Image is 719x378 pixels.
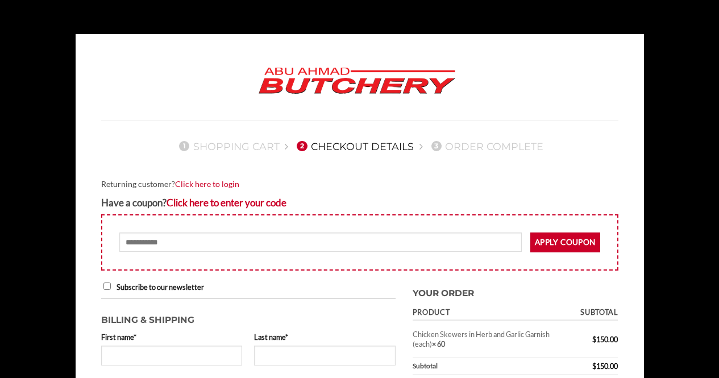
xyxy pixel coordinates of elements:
label: Last name [254,331,396,343]
a: 2Checkout details [293,140,414,152]
div: Returning customer? [101,178,618,191]
div: Have a coupon? [101,195,618,210]
td: Chicken Skewers in Herb and Garlic Garnish (each) [413,321,577,358]
button: Apply coupon [530,232,600,252]
label: First name [101,331,243,343]
th: Subtotal [577,305,618,321]
span: $ [592,335,596,344]
span: 2 [297,141,307,151]
bdi: 150.00 [592,362,618,371]
img: Abu Ahmad Butchery [249,60,465,103]
th: Subtotal [413,358,577,375]
h3: Your order [413,281,618,301]
bdi: 150.00 [592,335,618,344]
span: Subscribe to our newsletter [117,283,204,292]
a: Click here to login [175,179,239,189]
input: Subscribe to our newsletter [103,283,111,290]
h3: Billing & Shipping [101,308,396,327]
th: Product [413,305,577,321]
span: $ [592,362,596,371]
span: 1 [179,141,189,151]
a: Enter your coupon code [167,197,286,209]
nav: Checkout steps [101,131,618,161]
strong: × 60 [432,339,445,348]
a: 1Shopping Cart [176,140,280,152]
